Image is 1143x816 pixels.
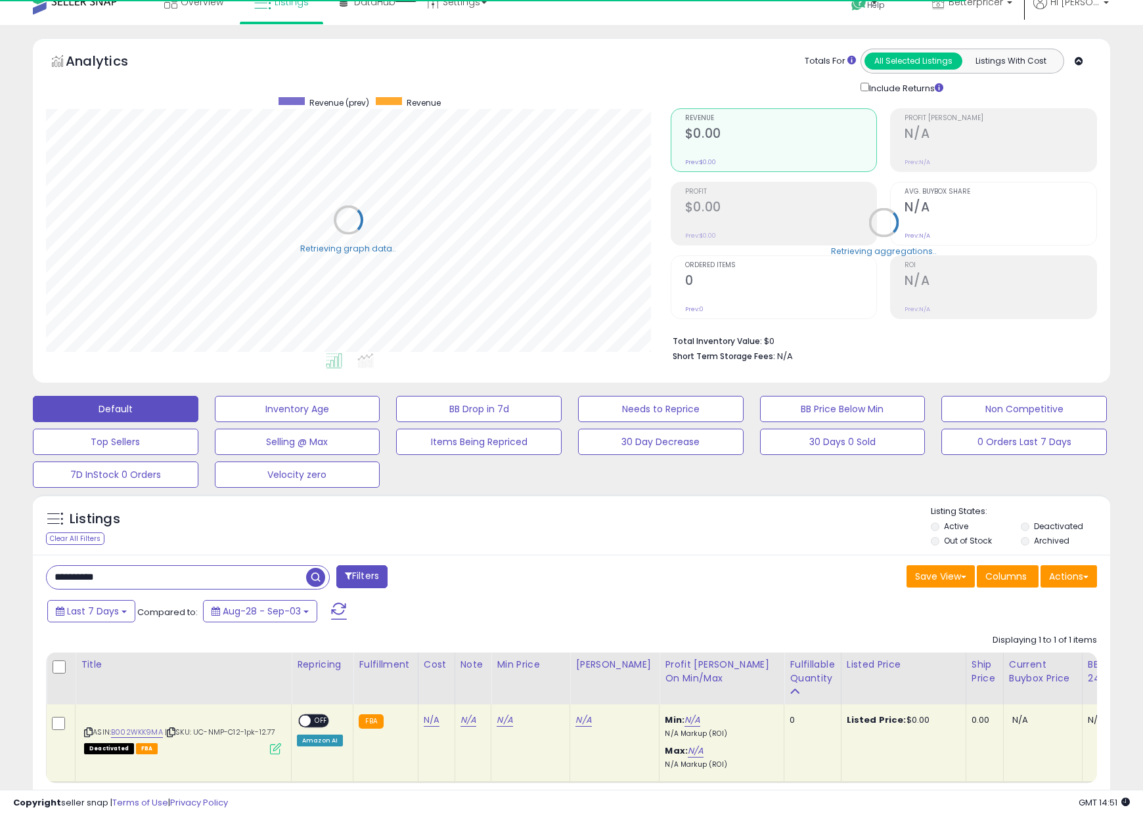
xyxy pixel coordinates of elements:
button: Default [33,396,198,422]
button: 30 Day Decrease [578,429,744,455]
b: Min: [665,714,684,726]
a: Terms of Use [112,796,168,809]
strong: Copyright [13,796,61,809]
small: FBA [359,714,383,729]
span: Aug-28 - Sep-03 [223,605,301,618]
label: Out of Stock [944,535,992,546]
span: | SKU: UC-NMP-C12-1pk-12.77 [165,727,276,737]
button: Save View [907,565,975,588]
button: Actions [1041,565,1097,588]
span: FBA [136,743,158,754]
div: seller snap | | [13,797,228,809]
div: Min Price [497,658,564,672]
div: ASIN: [84,714,281,753]
button: Inventory Age [215,396,380,422]
div: Ship Price [972,658,998,685]
div: Current Buybox Price [1009,658,1077,685]
span: Compared to: [137,606,198,618]
div: Cost [424,658,449,672]
a: N/A [460,714,476,727]
label: Active [944,521,968,532]
div: 0 [790,714,830,726]
h5: Listings [70,510,120,528]
a: N/A [424,714,439,727]
button: All Selected Listings [864,53,962,70]
button: Aug-28 - Sep-03 [203,600,317,622]
h5: Analytics [66,52,154,74]
div: Listed Price [847,658,960,672]
div: Title [81,658,286,672]
button: BB Price Below Min [760,396,926,422]
th: The percentage added to the cost of goods (COGS) that forms the calculator for Min & Max prices. [660,653,784,704]
span: Columns [985,570,1027,583]
button: Selling @ Max [215,429,380,455]
div: Fulfillment [359,658,412,672]
p: N/A Markup (ROI) [665,760,774,769]
button: Non Competitive [941,396,1107,422]
div: Amazon AI [297,735,343,746]
div: Retrieving graph data.. [300,242,396,254]
div: Include Returns [851,80,959,95]
button: 7D InStock 0 Orders [33,462,198,488]
button: Last 7 Days [47,600,135,622]
div: 0.00 [972,714,993,726]
a: Privacy Policy [170,796,228,809]
div: Note [460,658,486,672]
button: Filters [336,565,388,588]
div: BB Share 24h. [1088,658,1136,685]
a: N/A [497,714,512,727]
button: Needs to Reprice [578,396,744,422]
button: Columns [977,565,1039,588]
button: Listings With Cost [962,53,1060,70]
div: Totals For [805,55,856,68]
div: Repricing [297,658,347,672]
div: Fulfillable Quantity [790,658,835,685]
span: All listings that are unavailable for purchase on Amazon for any reason other than out-of-stock [84,743,134,754]
span: OFF [311,716,332,727]
button: Items Being Repriced [396,429,562,455]
b: Max: [665,744,688,757]
div: N/A [1088,714,1131,726]
a: N/A [684,714,700,727]
div: [PERSON_NAME] [575,658,654,672]
div: Clear All Filters [46,532,104,545]
button: 0 Orders Last 7 Days [941,429,1107,455]
button: Velocity zero [215,462,380,488]
a: B002WKK9MA [111,727,163,738]
label: Archived [1034,535,1069,546]
b: Listed Price: [847,714,907,726]
a: N/A [575,714,591,727]
button: 30 Days 0 Sold [760,429,926,455]
p: N/A Markup (ROI) [665,729,774,739]
span: Last 7 Days [67,605,119,618]
button: BB Drop in 7d [396,396,562,422]
p: Listing States: [931,505,1109,518]
div: $0.00 [847,714,956,726]
label: Deactivated [1034,521,1083,532]
div: Displaying 1 to 1 of 1 items [993,634,1097,647]
div: Profit [PERSON_NAME] on Min/Max [665,658,778,685]
span: 2025-09-11 14:51 GMT [1079,796,1130,809]
button: Top Sellers [33,429,198,455]
a: N/A [688,744,704,758]
div: Retrieving aggregations.. [831,245,937,257]
span: N/A [1012,714,1028,726]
